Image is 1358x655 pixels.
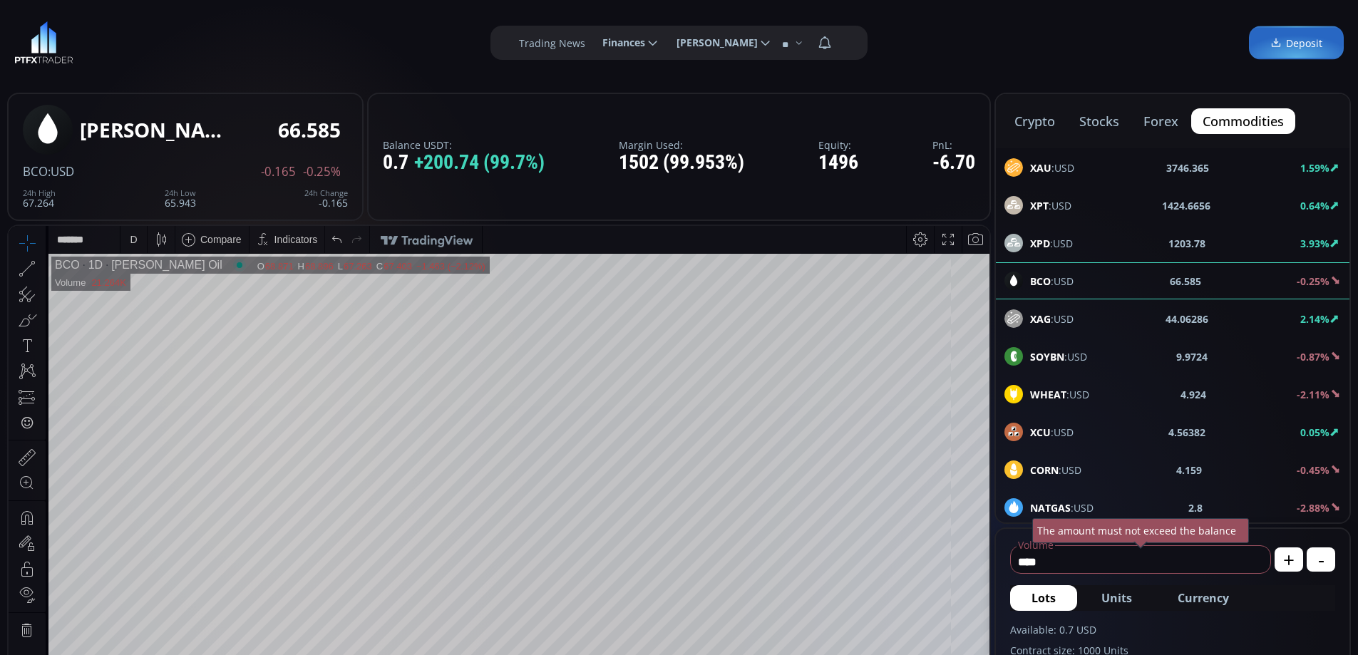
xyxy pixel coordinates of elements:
[1030,501,1071,515] b: NATGAS
[1300,199,1329,212] b: 0.64%
[1166,160,1209,175] b: 3746.365
[954,625,973,636] div: auto
[1300,312,1329,326] b: 2.14%
[414,152,545,174] span: +200.74 (99.7%)
[46,51,77,62] div: Volume
[818,625,887,636] span: 18:53:44 (UTC)
[1030,500,1094,515] span: :USD
[1176,463,1202,478] b: 4.159
[1030,199,1049,212] b: XPT
[1032,589,1056,607] span: Lots
[48,163,74,180] span: :USD
[1300,161,1329,175] b: 1.59%
[1188,500,1203,515] b: 2.8
[1030,312,1051,326] b: XAG
[192,8,233,19] div: Compare
[905,617,925,644] div: Toggle Percentage
[140,625,152,636] div: 5d
[1168,236,1205,251] b: 1203.78
[1270,36,1322,51] span: Deposit
[266,8,309,19] div: Indicators
[165,189,196,197] div: 24h Low
[818,152,858,174] div: 1496
[1162,198,1210,213] b: 1424.6656
[925,617,949,644] div: Toggle Log Scale
[304,189,348,208] div: -0.165
[83,51,117,62] div: 21.264K
[191,617,214,644] div: Go to
[13,190,24,204] div: 
[1030,425,1074,440] span: :USD
[519,36,585,51] label: Trading News
[1030,463,1059,477] b: CORN
[72,625,83,636] div: 1y
[1178,589,1229,607] span: Currency
[368,35,375,46] div: C
[619,140,744,150] label: Margin Used:
[667,29,758,57] span: [PERSON_NAME]
[1068,108,1131,134] button: stocks
[1166,311,1208,326] b: 44.06286
[930,625,944,636] div: log
[1176,349,1208,364] b: 9.9724
[80,119,222,141] div: [PERSON_NAME] Oil
[23,163,48,180] span: BCO
[257,35,285,46] div: 68.871
[304,189,348,197] div: 24h Change
[1030,237,1050,250] b: XPD
[71,33,94,46] div: 1D
[23,189,56,208] div: 67.264
[1030,426,1051,439] b: XCU
[1249,26,1344,60] a: Deposit
[33,584,39,603] div: Hide Drawings Toolbar
[23,189,56,197] div: 24h High
[249,35,257,46] div: O
[1297,501,1329,515] b: -2.88%
[1101,589,1132,607] span: Units
[1030,388,1066,401] b: WHEAT
[1275,547,1303,572] button: +
[93,625,106,636] div: 3m
[297,35,325,46] div: 68.896
[408,35,477,46] div: −1.463 (−2.12%)
[329,35,335,46] div: L
[932,140,975,150] label: PnL:
[592,29,645,57] span: Finances
[1297,463,1329,477] b: -0.45%
[165,189,196,208] div: 65.943
[1030,387,1089,402] span: :USD
[1030,161,1051,175] b: XAU
[383,152,545,174] div: 0.7
[121,8,128,19] div: D
[335,35,364,46] div: 67.263
[289,35,297,46] div: H
[14,21,73,64] img: LOGO
[94,33,214,46] div: [PERSON_NAME] Oil
[813,617,892,644] button: 18:53:44 (UTC)
[1180,387,1206,402] b: 4.924
[1191,108,1295,134] button: commodities
[1030,160,1074,175] span: :USD
[1030,350,1064,363] b: SOYBN
[1300,426,1329,439] b: 0.05%
[1030,463,1081,478] span: :USD
[261,165,296,178] span: -0.165
[1032,518,1249,543] div: The amount must not exceed the balance
[1080,585,1153,611] button: Units
[1132,108,1190,134] button: forex
[225,33,237,46] div: Market open
[1030,311,1074,326] span: :USD
[116,625,130,636] div: 1m
[1297,388,1329,401] b: -2.11%
[161,625,173,636] div: 1d
[1297,350,1329,363] b: -0.87%
[46,33,71,46] div: BCO
[1003,108,1066,134] button: crypto
[1030,236,1073,251] span: :USD
[1300,237,1329,250] b: 3.93%
[932,152,975,174] div: -6.70
[303,165,341,178] span: -0.25%
[375,35,403,46] div: 67.403
[818,140,858,150] label: Equity:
